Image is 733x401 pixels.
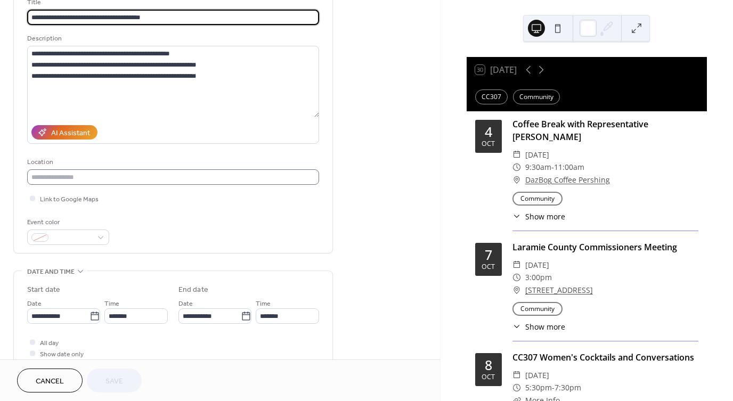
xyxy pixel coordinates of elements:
[512,381,521,394] div: ​
[27,298,42,309] span: Date
[512,174,521,186] div: ​
[551,161,554,174] span: -
[512,321,521,332] div: ​
[485,358,492,372] div: 8
[512,118,698,143] div: Coffee Break with Representative [PERSON_NAME]
[525,211,565,222] span: Show more
[554,161,584,174] span: 11:00am
[525,271,552,284] span: 3:00pm
[485,125,492,138] div: 4
[40,349,84,360] span: Show date only
[27,33,317,44] div: Description
[525,321,565,332] span: Show more
[178,298,193,309] span: Date
[525,149,549,161] span: [DATE]
[27,217,107,228] div: Event color
[512,211,521,222] div: ​
[512,321,565,332] button: ​Show more
[40,194,99,205] span: Link to Google Maps
[512,149,521,161] div: ​
[178,284,208,296] div: End date
[27,284,60,296] div: Start date
[525,381,552,394] span: 5:30pm
[482,374,495,381] div: Oct
[512,271,521,284] div: ​
[552,381,555,394] span: -
[512,369,521,382] div: ​
[512,284,521,297] div: ​
[512,241,698,253] div: Laramie County Commissioners Meeting
[525,259,549,272] span: [DATE]
[525,174,610,186] a: DazBog Coffee Pershing
[27,157,317,168] div: Location
[36,376,64,387] span: Cancel
[17,369,83,392] button: Cancel
[256,298,271,309] span: Time
[475,89,508,104] div: CC307
[104,298,119,309] span: Time
[40,338,59,349] span: All day
[525,369,549,382] span: [DATE]
[485,248,492,261] div: 7
[525,284,593,297] a: [STREET_ADDRESS]
[482,264,495,271] div: Oct
[512,259,521,272] div: ​
[482,141,495,148] div: Oct
[512,161,521,174] div: ​
[31,125,97,140] button: AI Assistant
[512,351,694,363] a: CC307 Women's Cocktails and Conversations
[512,211,565,222] button: ​Show more
[51,128,90,139] div: AI Assistant
[555,381,581,394] span: 7:30pm
[27,266,75,277] span: Date and time
[513,89,560,104] div: Community
[525,161,551,174] span: 9:30am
